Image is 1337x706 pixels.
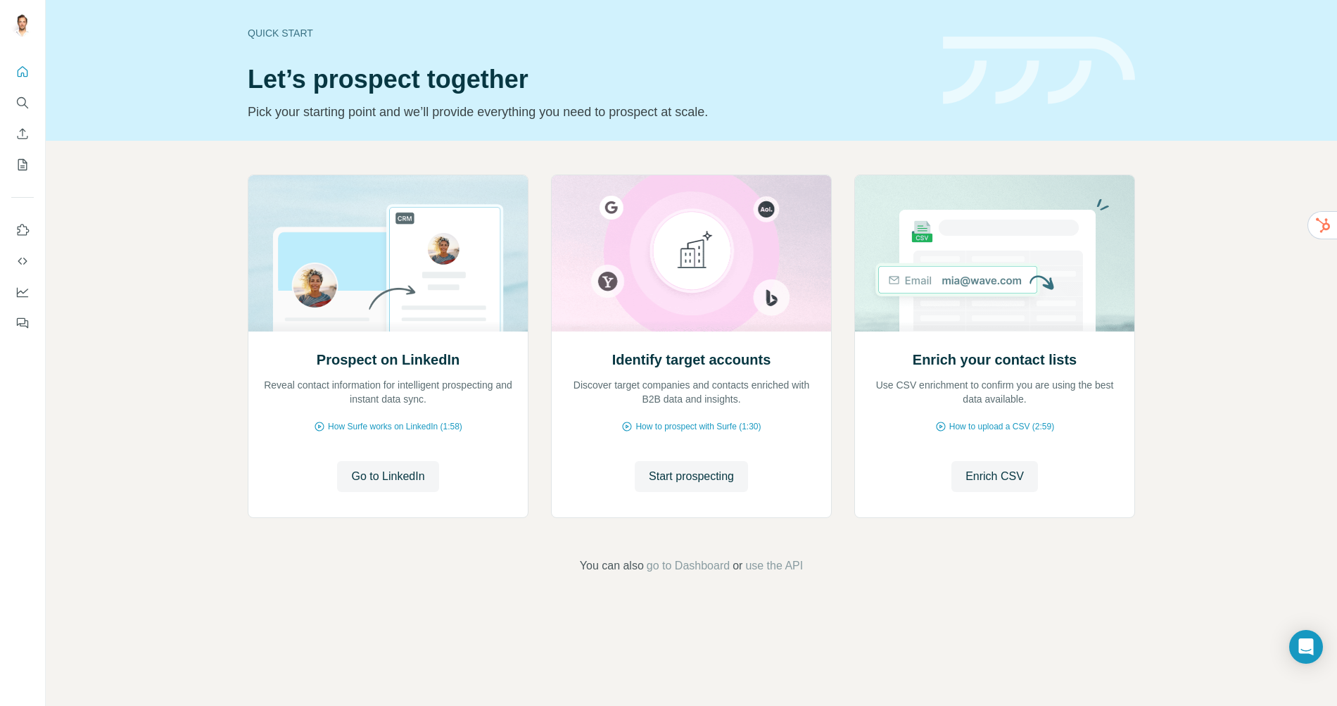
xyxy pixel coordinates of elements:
[317,350,460,370] h2: Prospect on LinkedIn
[337,461,438,492] button: Go to LinkedIn
[248,175,528,332] img: Prospect on LinkedIn
[647,557,730,574] button: go to Dashboard
[612,350,771,370] h2: Identify target accounts
[649,468,734,485] span: Start prospecting
[248,65,926,94] h1: Let’s prospect together
[11,121,34,146] button: Enrich CSV
[11,310,34,336] button: Feedback
[248,26,926,40] div: Quick start
[951,461,1038,492] button: Enrich CSV
[328,420,462,433] span: How Surfe works on LinkedIn (1:58)
[943,37,1135,105] img: banner
[248,102,926,122] p: Pick your starting point and we’ll provide everything you need to prospect at scale.
[11,248,34,274] button: Use Surfe API
[11,279,34,305] button: Dashboard
[11,59,34,84] button: Quick start
[11,14,34,37] img: Avatar
[913,350,1077,370] h2: Enrich your contact lists
[566,378,817,406] p: Discover target companies and contacts enriched with B2B data and insights.
[11,152,34,177] button: My lists
[869,378,1120,406] p: Use CSV enrichment to confirm you are using the best data available.
[733,557,742,574] span: or
[854,175,1135,332] img: Enrich your contact lists
[949,420,1054,433] span: How to upload a CSV (2:59)
[11,90,34,115] button: Search
[1289,630,1323,664] div: Open Intercom Messenger
[965,468,1024,485] span: Enrich CSV
[551,175,832,332] img: Identify target accounts
[635,461,748,492] button: Start prospecting
[745,557,803,574] button: use the API
[262,378,514,406] p: Reveal contact information for intelligent prospecting and instant data sync.
[11,218,34,243] button: Use Surfe on LinkedIn
[580,557,644,574] span: You can also
[635,420,761,433] span: How to prospect with Surfe (1:30)
[351,468,424,485] span: Go to LinkedIn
